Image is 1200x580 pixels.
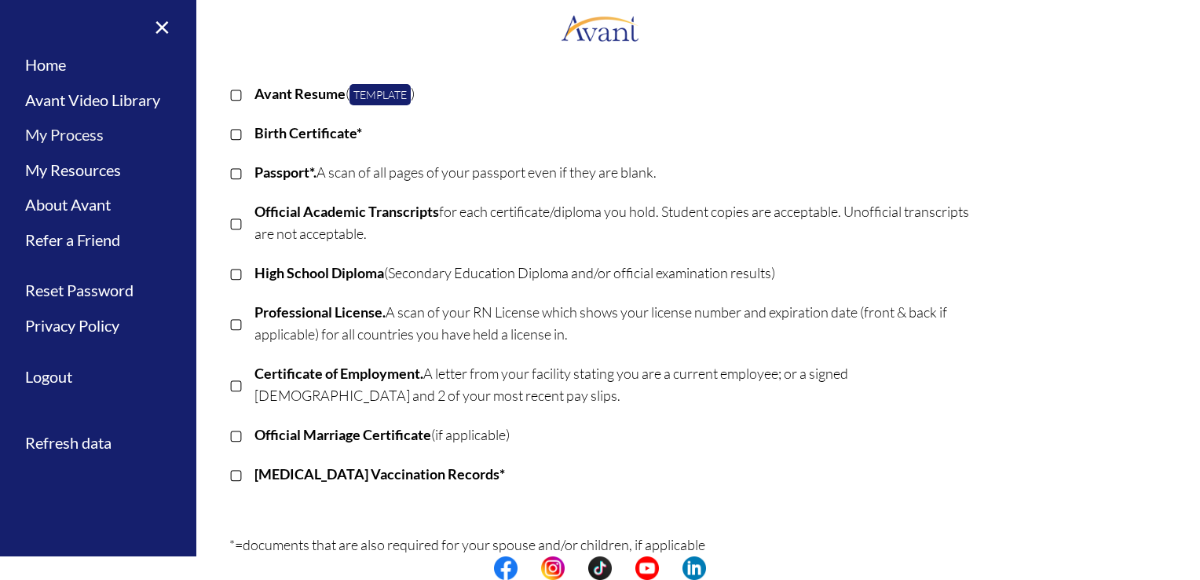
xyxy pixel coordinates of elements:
[254,424,971,446] p: (if applicable)
[254,203,439,220] b: Official Academic Transcripts
[254,303,386,321] b: Professional License.
[588,556,612,580] img: tt.png
[229,373,243,395] p: ▢
[349,84,411,105] a: Template
[229,161,243,183] p: ▢
[254,301,971,345] p: A scan of your RN License which shows your license number and expiration date (front & back if ap...
[229,312,243,334] p: ▢
[254,85,346,102] b: Avant Resume
[254,83,971,105] p: ( )
[229,424,243,446] p: ▢
[518,556,541,580] img: blank.png
[682,556,706,580] img: li.png
[254,161,971,183] p: A scan of all pages of your passport even if they are blank.
[541,556,565,580] img: in.png
[612,556,635,580] img: blank.png
[254,362,971,406] p: A letter from your facility stating you are a current employee; or a signed [DEMOGRAPHIC_DATA] an...
[659,556,682,580] img: blank.png
[254,262,971,284] p: (Secondary Education Diploma and/or official examination results)
[635,556,659,580] img: yt.png
[561,4,639,51] img: logo.png
[254,465,505,483] b: [MEDICAL_DATA] Vaccination Records*
[254,264,384,281] b: High School Diploma
[565,556,588,580] img: blank.png
[229,122,243,144] p: ▢
[229,83,243,105] p: ▢
[254,124,362,141] b: Birth Certificate*
[229,463,243,485] p: ▢
[254,163,316,181] b: Passport*.
[494,556,518,580] img: fb.png
[254,365,423,382] b: Certificate of Employment.
[254,200,971,244] p: for each certificate/diploma you hold. Student copies are acceptable. Unofficial transcripts are ...
[254,426,431,443] b: Official Marriage Certificate
[229,211,243,233] p: ▢
[229,262,243,284] p: ▢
